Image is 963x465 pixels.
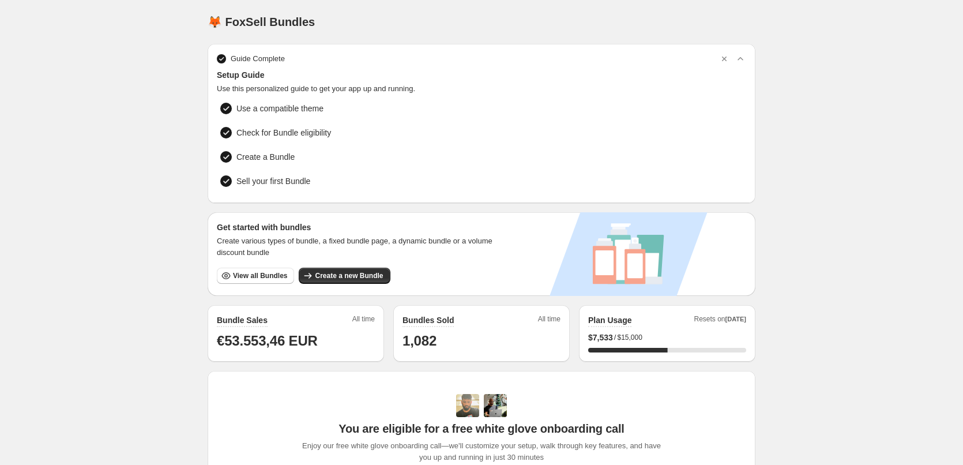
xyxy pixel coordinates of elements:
span: Create a Bundle [236,151,295,163]
span: Setup Guide [217,69,746,81]
span: You are eligible for a free white glove onboarding call [338,422,624,436]
h2: Plan Usage [588,314,631,326]
span: Use this personalized guide to get your app up and running. [217,83,746,95]
h1: 🦊 FoxSell Bundles [208,15,315,29]
span: All time [352,314,375,327]
span: Enjoy our free white glove onboarding call—we'll customize your setup, walk through key features,... [296,440,667,463]
img: Adi [456,394,479,417]
span: View all Bundles [233,271,287,280]
span: $ 7,533 [588,332,613,343]
h2: Bundles Sold [402,314,454,326]
h1: €53.553,46 EUR [217,332,375,350]
span: Check for Bundle eligibility [236,127,331,138]
span: All time [538,314,561,327]
button: Create a new Bundle [299,268,390,284]
h2: Bundle Sales [217,314,268,326]
span: Create various types of bundle, a fixed bundle page, a dynamic bundle or a volume discount bundle [217,235,503,258]
span: Resets on [694,314,747,327]
h1: 1,082 [402,332,561,350]
span: Sell your first Bundle [236,175,310,187]
span: $15,000 [617,333,642,342]
span: Use a compatible theme [236,103,323,114]
img: Prakhar [484,394,507,417]
span: Create a new Bundle [315,271,383,280]
span: Guide Complete [231,53,285,65]
div: / [588,332,746,343]
button: View all Bundles [217,268,294,284]
span: [DATE] [725,316,746,322]
h3: Get started with bundles [217,222,503,233]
